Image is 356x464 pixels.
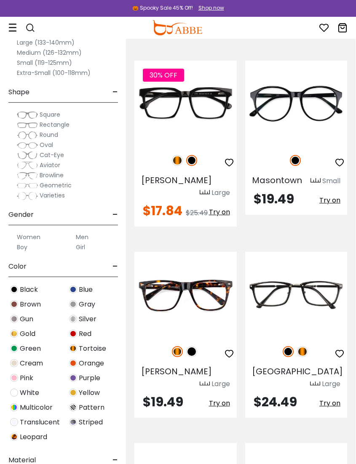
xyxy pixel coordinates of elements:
span: - [112,82,118,102]
span: Leopard [20,432,47,442]
img: size ruler [200,189,210,196]
label: Men [76,232,88,242]
button: Try on [319,193,340,208]
img: Aviator.png [17,161,38,170]
div: Large [322,379,340,389]
span: Try on [319,195,340,205]
span: Geometric [40,181,72,189]
span: Rectangle [40,120,70,129]
span: Try on [319,398,340,408]
span: $24.49 [254,393,297,411]
img: size ruler [310,381,320,387]
label: Women [17,232,40,242]
span: Translucent [20,417,60,427]
span: White [20,388,39,398]
img: Gun [10,315,18,323]
img: Round.png [17,131,38,139]
img: Tortoise [297,346,308,357]
img: size ruler [310,178,321,184]
img: Tortoise [172,346,183,357]
span: Oval [40,141,53,149]
a: Shop now [194,4,224,11]
span: [PERSON_NAME] [141,365,212,377]
span: 30% OFF [143,69,184,82]
span: $25.49 [186,208,208,218]
img: Oval.png [17,141,38,149]
div: Large [211,188,230,198]
label: Medium (126-132mm) [17,48,82,58]
img: Varieties.png [17,192,38,200]
span: Gender [8,205,34,225]
div: Large [211,379,230,389]
img: White [10,389,18,397]
label: Boy [17,242,27,252]
span: Pink [20,373,33,383]
button: Try on [319,396,340,411]
span: Gun [20,314,33,324]
span: Pattern [79,403,104,413]
img: Pattern [69,403,77,411]
span: Yellow [79,388,100,398]
img: Black [186,155,197,166]
img: Purple [69,374,77,382]
button: Try on [209,396,230,411]
span: Try on [209,398,230,408]
img: size ruler [200,381,210,387]
span: [GEOGRAPHIC_DATA] [252,365,343,377]
span: Silver [79,314,96,324]
img: Black Norway - Combination ,Adjust Nose Pads [245,252,348,337]
img: Black Masontown - Acetate ,Universal Bridge Fit [245,61,348,146]
img: Striped [69,418,77,426]
span: Blue [79,285,93,295]
img: Red [69,330,77,338]
span: Round [40,131,58,139]
span: - [112,205,118,225]
img: Black Gilbert - Acetate ,Universal Bridge Fit [134,61,237,146]
span: Masontown [252,174,302,186]
span: Color [8,256,27,277]
img: Rectangle.png [17,121,38,129]
span: Purple [79,373,100,383]
span: Square [40,110,60,119]
span: $17.84 [143,202,182,220]
span: Aviator [40,161,60,169]
img: Black [290,155,301,166]
img: Brown [10,300,18,308]
span: Browline [40,171,64,179]
span: Try on [209,207,230,217]
img: Gray [69,300,77,308]
label: Small (119-125mm) [17,58,72,68]
span: Cat-Eye [40,151,64,159]
label: Extra-Small (100-118mm) [17,68,91,78]
img: Black [186,346,197,357]
div: Shop now [198,4,224,12]
img: Cream [10,359,18,367]
div: Small [322,176,340,186]
span: - [112,256,118,277]
img: Square.png [17,111,38,119]
span: Green [20,344,41,354]
img: abbeglasses.com [152,20,202,35]
img: Translucent [10,418,18,426]
img: Black Montalvo - Acetate ,Universal Bridge Fit [134,252,237,337]
img: Multicolor [10,403,18,411]
span: $19.49 [143,393,183,411]
span: Cream [20,358,43,368]
img: Cat-Eye.png [17,151,38,160]
span: Black [20,285,38,295]
img: Blue [69,285,77,293]
img: Green [10,344,18,352]
img: Silver [69,315,77,323]
img: Browline.png [17,171,38,180]
span: Gray [79,299,95,309]
span: Tortoise [79,344,106,354]
span: Multicolor [20,403,53,413]
span: Gold [20,329,35,339]
img: Yellow [69,389,77,397]
img: Tortoise [69,344,77,352]
label: Girl [76,242,85,252]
